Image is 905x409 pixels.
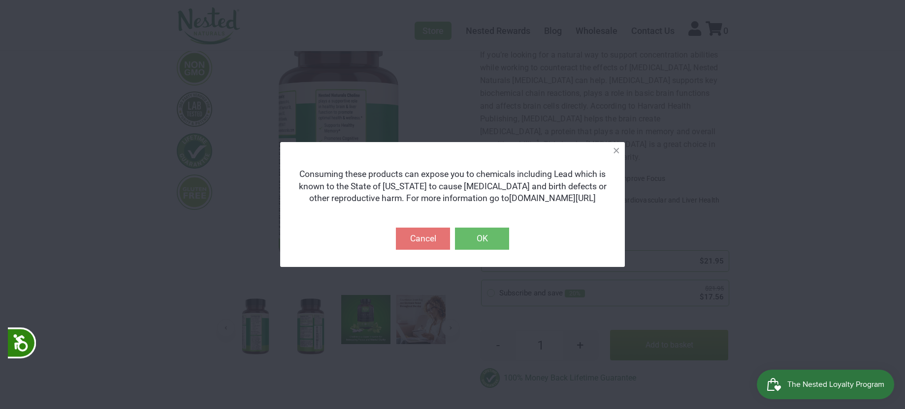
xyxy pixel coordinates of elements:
button: OK [455,228,509,249]
p: Consuming these products can expose you to chemicals including Lead which is known to the State o... [297,168,608,204]
a: [DOMAIN_NAME][URL] [509,193,596,203]
iframe: Button to open loyalty program pop-up [757,370,895,399]
button: Cancel [396,228,450,249]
